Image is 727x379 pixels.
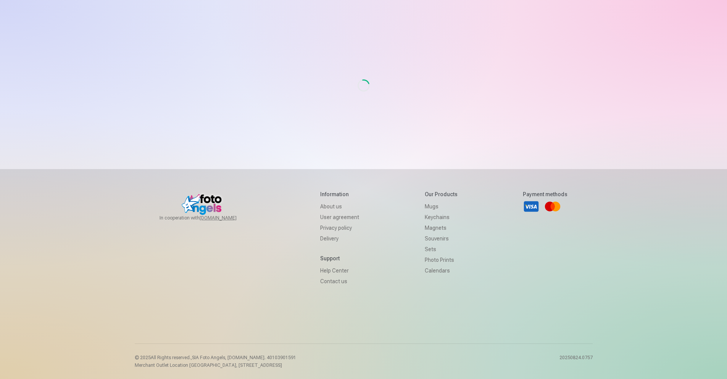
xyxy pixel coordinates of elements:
h5: Our products [425,190,458,198]
p: © 2025 All Rights reserved. , [135,355,296,361]
span: In cooperation with [160,215,255,221]
a: Keychains [425,212,458,223]
a: Visa [523,198,540,215]
a: Privacy policy [320,223,359,233]
h5: Information [320,190,359,198]
a: [DOMAIN_NAME] [200,215,255,221]
a: Souvenirs [425,233,458,244]
a: About us [320,201,359,212]
p: 20250824.0757 [559,355,593,368]
h5: Payment methods [523,190,567,198]
a: Mastercard [544,198,561,215]
a: Delivery [320,233,359,244]
a: Calendars [425,265,458,276]
h5: Support [320,255,359,262]
p: Merchant Outlet Location [GEOGRAPHIC_DATA], [STREET_ADDRESS] [135,362,296,368]
a: Sets [425,244,458,255]
a: User agreement [320,212,359,223]
a: Help Center [320,265,359,276]
a: Magnets [425,223,458,233]
a: Mugs [425,201,458,212]
a: Photo prints [425,255,458,265]
a: Contact us [320,276,359,287]
span: SIA Foto Angels, [DOMAIN_NAME]. 40103901591 [192,355,296,360]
